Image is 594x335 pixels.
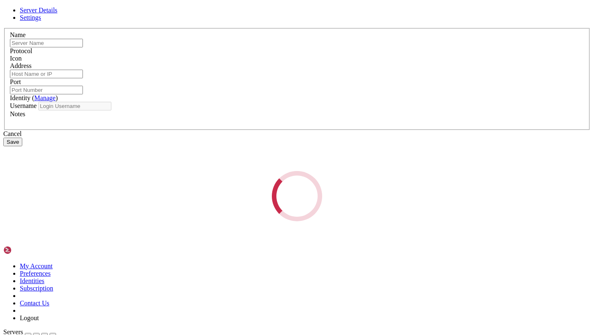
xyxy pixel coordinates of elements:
input: Login Username [38,102,111,110]
div: Loading... [262,160,332,231]
a: Identities [20,277,45,284]
input: Host Name or IP [10,70,83,78]
input: Port Number [10,86,83,94]
label: Protocol [10,47,32,54]
div: (0, 1) [3,10,7,17]
a: Logout [20,314,39,321]
a: Subscription [20,285,53,292]
label: Address [10,62,31,69]
a: My Account [20,262,53,269]
a: Preferences [20,270,51,277]
a: Contact Us [20,300,49,307]
img: Shellngn [3,246,51,254]
label: Identity [10,94,58,101]
a: Settings [20,14,41,21]
label: Icon [10,55,21,62]
div: Cancel [3,130,591,138]
a: Server Details [20,7,57,14]
label: Notes [10,110,25,117]
label: Name [10,31,26,38]
a: Manage [34,94,56,101]
input: Server Name [10,39,83,47]
button: Save [3,138,22,146]
label: Port [10,78,21,85]
x-row: Connecting [TECHNICAL_ID]... [3,3,486,10]
label: Username [10,102,37,109]
span: ( ) [32,94,58,101]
